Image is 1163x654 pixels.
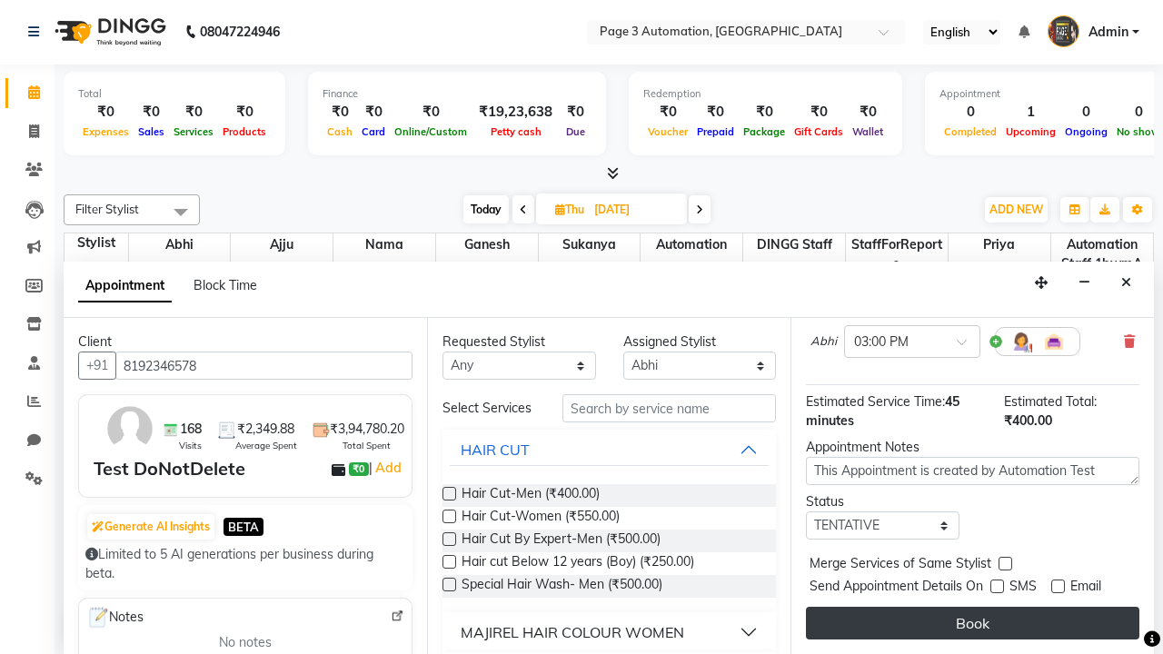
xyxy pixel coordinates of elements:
[1010,331,1032,352] img: Hairdresser.png
[200,6,280,57] b: 08047224946
[810,577,983,599] span: Send Appointment Details On
[1001,125,1060,138] span: Upcoming
[373,457,404,479] a: Add
[87,514,214,540] button: Generate AI Insights
[790,125,848,138] span: Gift Cards
[436,233,538,256] span: Ganesh
[129,233,231,256] span: Abhi
[939,102,1001,123] div: 0
[78,270,172,302] span: Appointment
[343,439,391,452] span: Total Spent
[989,203,1043,216] span: ADD NEW
[104,402,156,455] img: avatar
[692,125,739,138] span: Prepaid
[1043,331,1065,352] img: Interior.png
[1004,412,1052,429] span: ₹400.00
[78,332,413,352] div: Client
[461,621,684,643] div: MAJIREL HAIR COLOUR WOMEN
[643,125,692,138] span: Voucher
[450,433,769,466] button: HAIR CUT
[1001,102,1060,123] div: 1
[180,420,202,439] span: 168
[790,102,848,123] div: ₹0
[949,233,1050,256] span: Priya
[806,492,959,511] div: Status
[333,233,435,256] span: Nama
[235,439,297,452] span: Average Spent
[46,6,171,57] img: logo
[330,420,404,439] span: ₹3,94,780.20
[323,125,357,138] span: Cash
[169,102,218,123] div: ₹0
[450,616,769,649] button: MAJIREL HAIR COLOUR WOMEN
[539,233,641,256] span: Sukanya
[65,233,128,253] div: Stylist
[349,462,368,477] span: ₹0
[939,125,1001,138] span: Completed
[219,633,272,652] span: No notes
[237,420,294,439] span: ₹2,349.88
[461,439,530,461] div: HAIR CUT
[224,518,263,535] span: BETA
[462,575,662,598] span: Special Hair Wash- Men (₹500.00)
[369,457,404,479] span: |
[810,332,837,351] span: Abhi
[462,484,600,507] span: Hair Cut-Men (₹400.00)
[357,102,390,123] div: ₹0
[846,233,948,275] span: StaffForReports
[463,195,509,223] span: Today
[134,125,169,138] span: Sales
[985,197,1048,223] button: ADD NEW
[390,125,472,138] span: Online/Custom
[562,125,590,138] span: Due
[1060,125,1112,138] span: Ongoing
[94,455,245,482] div: Test DoNotDelete
[323,86,591,102] div: Finance
[115,352,413,380] input: Search by Name/Mobile/Email/Code
[848,125,888,138] span: Wallet
[357,125,390,138] span: Card
[1088,23,1128,42] span: Admin
[323,102,357,123] div: ₹0
[1004,393,1097,410] span: Estimated Total:
[462,552,694,575] span: Hair cut Below 12 years (Boy) (₹250.00)
[78,86,271,102] div: Total
[806,438,1139,457] div: Appointment Notes
[692,102,739,123] div: ₹0
[390,102,472,123] div: ₹0
[179,439,202,452] span: Visits
[1051,233,1153,275] span: Automation Staff 1bwmA
[848,102,888,123] div: ₹0
[1070,577,1101,599] span: Email
[86,606,144,629] span: Notes
[218,102,271,123] div: ₹0
[472,102,560,123] div: ₹19,23,638
[486,125,546,138] span: Petty cash
[194,277,257,293] span: Block Time
[1060,102,1112,123] div: 0
[641,233,742,256] span: Automation
[85,545,405,583] div: Limited to 5 AI generations per business during beta.
[806,393,945,410] span: Estimated Service Time:
[462,507,620,530] span: Hair Cut-Women (₹550.00)
[1113,269,1139,297] button: Close
[562,394,776,422] input: Search by service name
[231,233,333,256] span: Ajju
[1048,15,1079,47] img: Admin
[218,125,271,138] span: Products
[643,102,692,123] div: ₹0
[739,125,790,138] span: Package
[560,102,591,123] div: ₹0
[806,607,1139,639] button: Book
[743,233,845,256] span: DINGG Staff
[75,202,139,216] span: Filter Stylist
[462,530,661,552] span: Hair Cut By Expert-Men (₹500.00)
[1009,577,1037,599] span: SMS
[589,196,680,223] input: 2025-10-02
[78,102,134,123] div: ₹0
[643,86,888,102] div: Redemption
[429,399,549,418] div: Select Services
[551,203,589,216] span: Thu
[134,102,169,123] div: ₹0
[442,332,596,352] div: Requested Stylist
